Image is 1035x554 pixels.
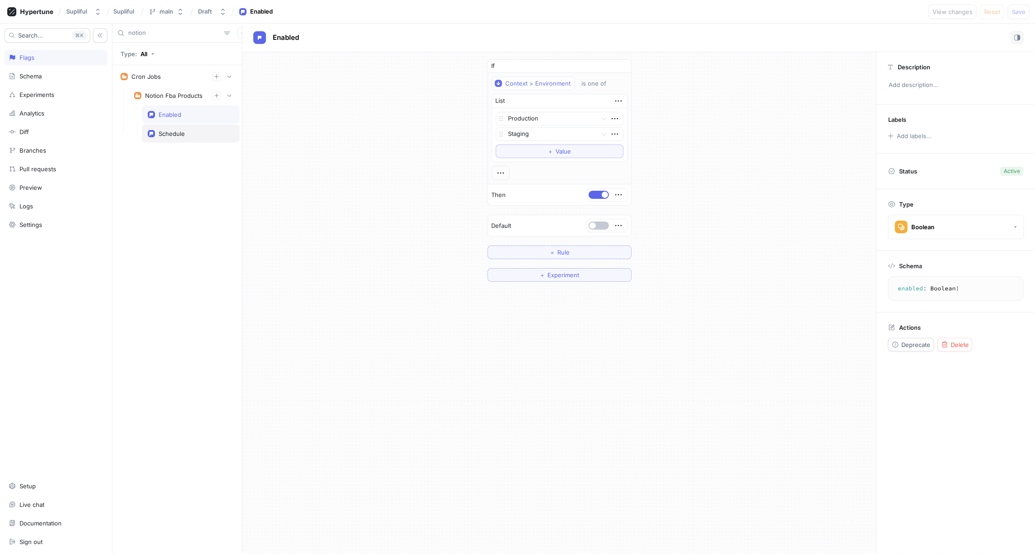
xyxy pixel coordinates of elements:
[145,92,203,99] div: Notion Fba Products
[899,324,921,331] p: Actions
[19,165,56,173] div: Pull requests
[145,4,188,19] button: main
[19,221,42,228] div: Settings
[19,128,29,135] div: Diff
[899,165,917,178] p: Status
[496,96,505,106] div: List
[929,5,977,19] button: View changes
[911,223,934,231] div: Boolean
[19,72,42,80] div: Schema
[540,272,546,278] span: ＋
[19,520,62,527] div: Documentation
[888,215,1024,239] button: Boolean
[19,202,33,210] div: Logs
[488,268,632,282] button: ＋Experiment
[933,9,972,14] span: View changes
[19,147,46,154] div: Branches
[5,28,90,43] button: Search...K
[159,130,185,137] div: Schedule
[556,149,571,154] span: Value
[557,250,570,255] span: Rule
[19,184,42,191] div: Preview
[159,111,181,118] div: Enabled
[140,50,147,58] div: All
[131,73,161,80] div: Cron Jobs
[984,9,1000,14] span: Reset
[19,54,34,61] div: Flags
[506,80,571,87] div: Context > Environment
[121,50,137,58] p: Type:
[898,63,930,71] p: Description
[1008,5,1030,19] button: Save
[19,91,54,98] div: Experiments
[899,201,914,208] p: Type
[582,80,607,87] div: is one of
[5,515,107,531] a: Documentation
[19,501,44,508] div: Live chat
[1012,9,1025,14] span: Save
[128,29,220,38] input: Search...
[938,338,972,352] button: Delete
[578,77,620,90] button: is one of
[19,110,44,117] div: Analytics
[1004,167,1020,175] div: Active
[548,149,554,154] span: ＋
[488,246,632,259] button: ＋Rule
[885,77,1027,93] p: Add description...
[549,250,555,255] span: ＋
[901,342,930,347] span: Deprecate
[897,133,932,139] div: Add labels...
[888,338,934,352] button: Deprecate
[160,8,173,15] div: main
[492,222,512,231] p: Default
[273,34,299,41] span: Enabled
[492,191,506,200] p: Then
[72,31,86,40] div: K
[548,272,580,278] span: Experiment
[951,342,969,347] span: Delete
[899,262,922,270] p: Schema
[885,130,934,142] button: Add labels...
[492,62,495,71] p: If
[496,145,624,158] button: ＋Value
[63,4,105,19] button: Supliful
[888,116,906,123] p: Labels
[194,4,230,19] button: Draft
[18,33,43,38] span: Search...
[19,538,43,545] div: Sign out
[250,7,273,16] div: Enabled
[892,280,1020,297] textarea: enabled: Boolean!
[66,8,87,15] div: Supliful
[117,46,158,62] button: Type: All
[980,5,1004,19] button: Reset
[113,8,134,14] span: Supliful
[492,77,575,90] button: Context > Environment
[198,8,212,15] div: Draft
[19,482,36,490] div: Setup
